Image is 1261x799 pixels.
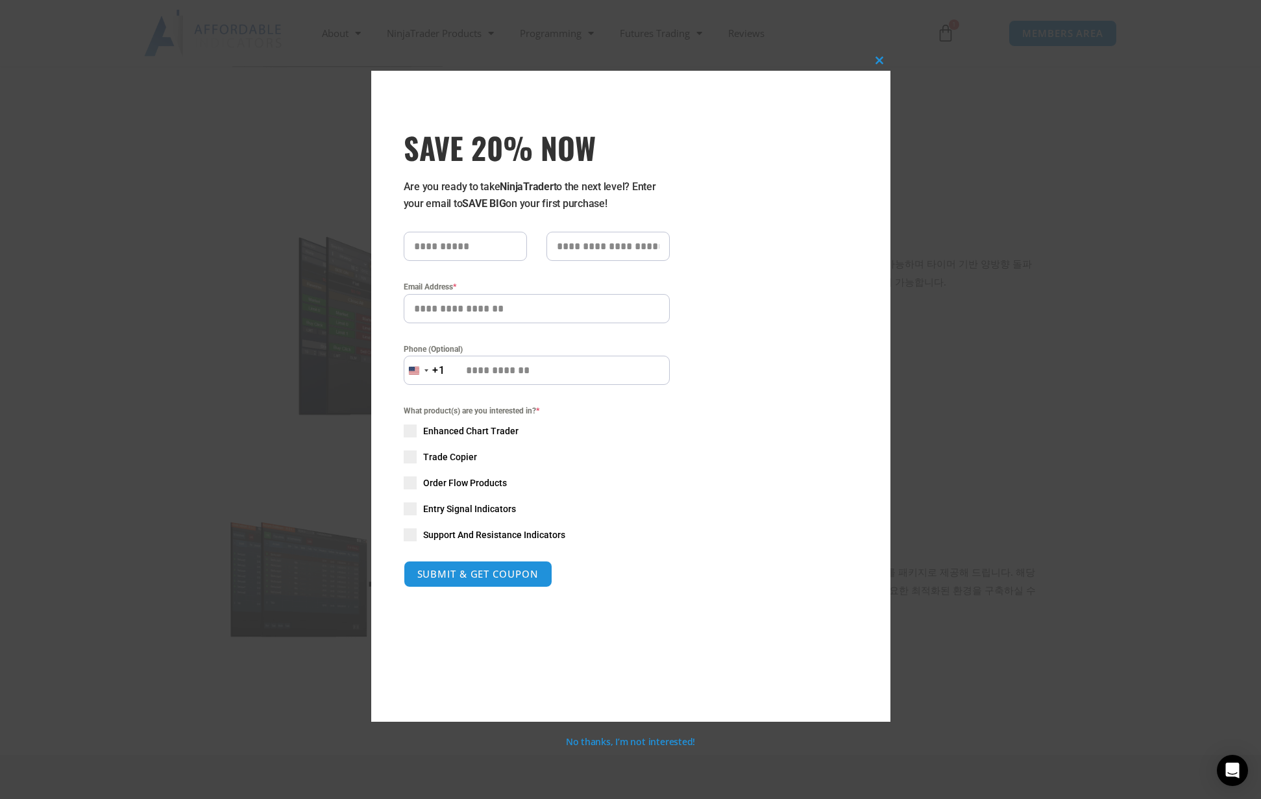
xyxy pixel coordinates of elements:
div: +1 [432,362,445,379]
label: Order Flow Products [404,476,670,489]
span: Entry Signal Indicators [423,502,516,515]
label: Entry Signal Indicators [404,502,670,515]
label: Email Address [404,280,670,293]
span: What product(s) are you interested in? [404,404,670,417]
span: Trade Copier [423,450,477,463]
button: SUBMIT & GET COUPON [404,561,552,587]
div: Open Intercom Messenger [1217,755,1248,786]
strong: SAVE BIG [462,197,506,210]
p: Are you ready to take to the next level? Enter your email to on your first purchase! [404,178,670,212]
button: Selected country [404,356,445,385]
label: Phone (Optional) [404,343,670,356]
label: Trade Copier [404,450,670,463]
span: Order Flow Products [423,476,507,489]
label: Support And Resistance Indicators [404,528,670,541]
span: Enhanced Chart Trader [423,424,519,437]
strong: NinjaTrader [500,180,553,193]
h3: SAVE 20% NOW [404,129,670,166]
a: No thanks, I’m not interested! [566,735,695,748]
span: Support And Resistance Indicators [423,528,565,541]
label: Enhanced Chart Trader [404,424,670,437]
